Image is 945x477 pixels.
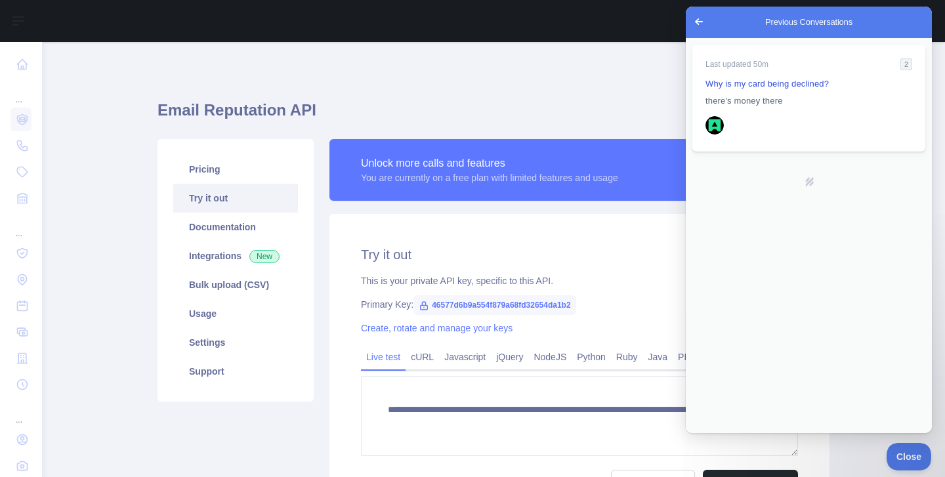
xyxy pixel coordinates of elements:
a: Ruby [611,346,643,367]
a: Java [643,346,673,367]
div: 2 [215,52,226,64]
div: You are currently on a free plan with limited features and usage [361,171,618,184]
a: jQuery [491,346,528,367]
div: This is your private API key, specific to this API. [361,274,798,287]
a: Python [572,346,611,367]
section: Previous Conversations [4,38,242,145]
a: Settings [173,328,298,357]
a: Pricing [173,155,298,184]
h2: Try it out [361,245,798,264]
a: Documentation [173,213,298,241]
a: Try it out [173,184,298,213]
h1: Email Reputation API [157,100,829,131]
a: PHP [673,346,702,367]
a: Usage [173,299,298,328]
span: New [249,250,280,263]
iframe: Help Scout Beacon - Close [887,443,932,470]
a: NodeJS [528,346,572,367]
span: there's money there [20,89,97,99]
a: Javascript [439,346,491,367]
a: cURL [406,346,439,367]
a: Integrations New [173,241,298,270]
span: Last updated 50m [20,53,83,62]
span: 46577d6b9a554f879a68fd32654da1b2 [413,295,576,315]
a: Live test [361,346,406,367]
div: ... [10,399,31,425]
a: Create, rotate and manage your keys [361,323,513,333]
span: Go back [5,7,21,23]
a: Support [173,357,298,386]
div: ... [10,213,31,239]
div: ... [10,79,31,105]
a: Bulk upload (CSV) [173,270,298,299]
span: Why is my card being declined? [20,72,143,82]
a: Last updated 50m2Why is my card being declined?there's money there [7,38,240,145]
div: Primary Key: [361,298,798,311]
a: Powered by Help Scout [118,170,129,180]
div: Unlock more calls and features [361,156,618,171]
iframe: Help Scout Beacon - Live Chat, Contact Form, and Knowledge Base [686,7,932,433]
span: Previous Conversations [79,9,167,22]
